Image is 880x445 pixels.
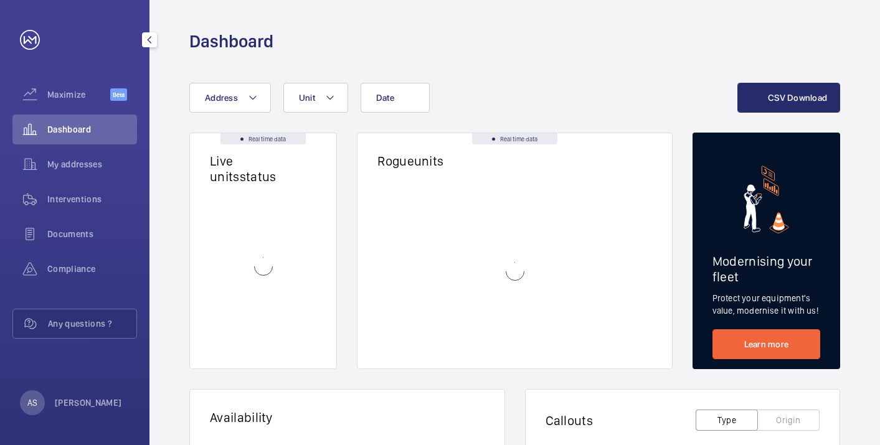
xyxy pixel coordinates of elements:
[696,410,758,431] button: Type
[47,158,137,171] span: My addresses
[210,153,296,184] h2: Live units
[712,329,820,359] a: Learn more
[48,317,136,330] span: Any questions ?
[47,228,137,240] span: Documents
[240,169,296,184] span: status
[210,410,273,425] h2: Availability
[47,263,137,275] span: Compliance
[757,410,820,431] button: Origin
[377,153,463,169] h2: Rogue
[27,396,37,409] p: AS
[546,413,594,428] h2: Callouts
[414,153,464,169] span: units
[712,253,820,284] h2: Modernising your fleet
[712,292,820,317] p: Protect your equipment's value, modernise it with us!
[55,396,122,409] p: [PERSON_NAME]
[205,93,238,103] span: Address
[361,83,430,113] button: Date
[744,166,789,233] img: marketing-card.svg
[47,123,137,136] span: Dashboard
[110,88,127,101] span: Beta
[47,88,110,101] span: Maximize
[283,83,348,113] button: Unit
[472,133,557,144] div: Real time data
[189,30,273,53] h1: Dashboard
[737,83,840,113] button: CSV Download
[189,83,271,113] button: Address
[220,133,306,144] div: Real time data
[47,193,137,205] span: Interventions
[299,93,315,103] span: Unit
[376,93,394,103] span: Date
[768,93,827,103] span: CSV Download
